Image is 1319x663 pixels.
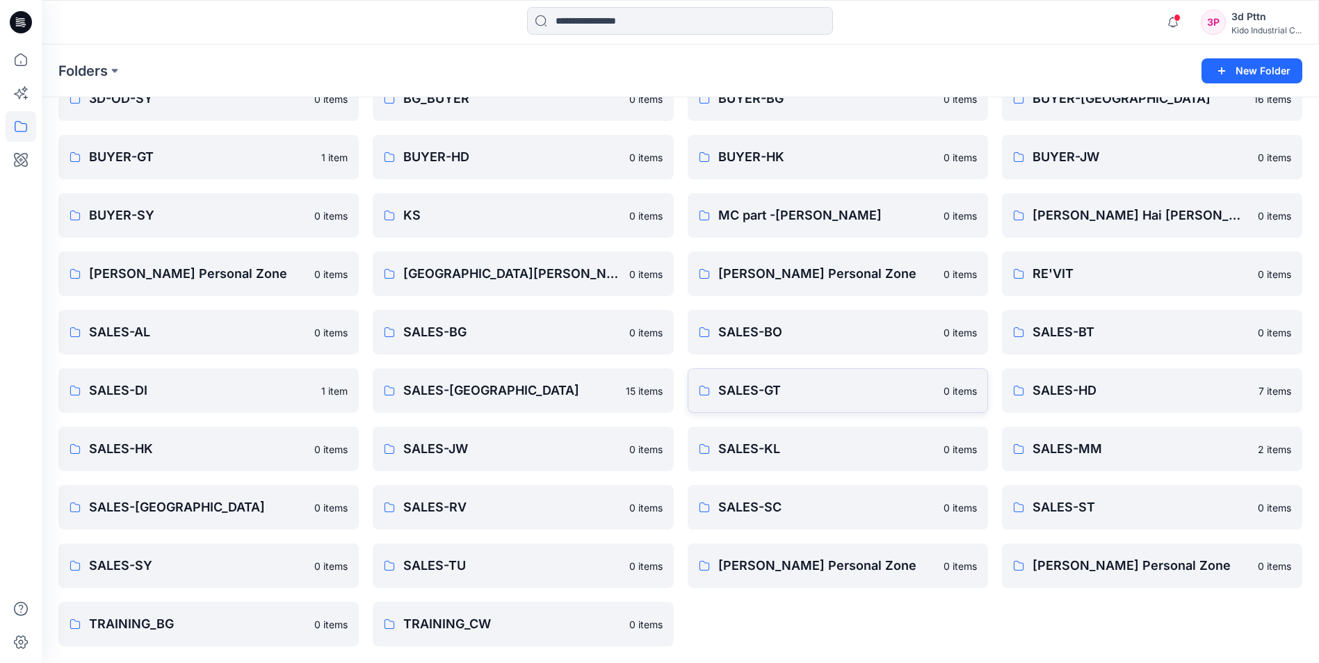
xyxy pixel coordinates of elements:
[314,208,348,223] p: 0 items
[58,76,359,121] a: 3D-OD-SY0 items
[1231,25,1302,35] div: Kido Industrial C...
[1002,135,1302,179] a: BUYER-JW0 items
[688,368,988,413] a: SALES-GT0 items
[718,147,935,167] p: BUYER-HK
[944,442,977,457] p: 0 items
[1033,147,1249,167] p: BUYER-JW
[1033,89,1245,108] p: BUYER-[GEOGRAPHIC_DATA]
[629,500,663,515] p: 0 items
[944,559,977,573] p: 0 items
[373,543,673,588] a: SALES-TU0 items
[89,322,306,342] p: SALES-AL
[89,264,306,284] p: [PERSON_NAME] Personal Zone
[718,498,935,517] p: SALES-SC
[314,500,348,515] p: 0 items
[688,135,988,179] a: BUYER-HK0 items
[89,89,306,108] p: 3D-OD-SY
[373,485,673,530] a: SALES-RV0 items
[1258,150,1291,165] p: 0 items
[629,617,663,632] p: 0 items
[1258,559,1291,573] p: 0 items
[314,617,348,632] p: 0 items
[1231,8,1302,25] div: 3d Pttn
[403,147,620,167] p: BUYER-HD
[373,193,673,238] a: KS0 items
[718,206,935,225] p: MC part -[PERSON_NAME]
[1258,442,1291,457] p: 2 items
[1033,556,1249,575] p: [PERSON_NAME] Personal Zone
[403,264,620,284] p: [GEOGRAPHIC_DATA][PERSON_NAME] Personal Zone
[314,267,348,281] p: 0 items
[626,384,663,398] p: 15 items
[58,310,359,354] a: SALES-AL0 items
[1033,206,1249,225] p: [PERSON_NAME] Hai [PERSON_NAME] Hai's Personal Zone
[1033,439,1249,459] p: SALES-MM
[944,150,977,165] p: 0 items
[373,602,673,646] a: TRAINING_CW0 items
[403,206,620,225] p: KS
[58,602,359,646] a: TRAINING_BG0 items
[1002,76,1302,121] a: BUYER-[GEOGRAPHIC_DATA]16 items
[1002,368,1302,413] a: SALES-HD7 items
[688,485,988,530] a: SALES-SC0 items
[688,310,988,354] a: SALES-BO0 items
[373,252,673,296] a: [GEOGRAPHIC_DATA][PERSON_NAME] Personal Zone0 items
[58,543,359,588] a: SALES-SY0 items
[688,193,988,238] a: MC part -[PERSON_NAME]0 items
[1254,92,1291,106] p: 16 items
[944,500,977,515] p: 0 items
[58,61,108,81] a: Folders
[403,498,620,517] p: SALES-RV
[718,439,935,459] p: SALES-KL
[1002,252,1302,296] a: RE'VIT0 items
[403,381,617,400] p: SALES-[GEOGRAPHIC_DATA]
[321,384,348,398] p: 1 item
[1033,264,1249,284] p: RE'VIT
[688,543,988,588] a: [PERSON_NAME] Personal Zone0 items
[373,310,673,354] a: SALES-BG0 items
[314,92,348,106] p: 0 items
[1201,58,1302,83] button: New Folder
[89,439,306,459] p: SALES-HK
[718,264,935,284] p: [PERSON_NAME] Personal Zone
[314,325,348,340] p: 0 items
[718,381,935,400] p: SALES-GT
[1002,543,1302,588] a: [PERSON_NAME] Personal Zone0 items
[1258,267,1291,281] p: 0 items
[58,485,359,530] a: SALES-[GEOGRAPHIC_DATA]0 items
[1033,322,1249,342] p: SALES-BT
[373,368,673,413] a: SALES-[GEOGRAPHIC_DATA]15 items
[629,150,663,165] p: 0 items
[688,252,988,296] a: [PERSON_NAME] Personal Zone0 items
[373,427,673,471] a: SALES-JW0 items
[944,92,977,106] p: 0 items
[629,559,663,573] p: 0 items
[373,76,673,121] a: BG_BUYER0 items
[944,384,977,398] p: 0 items
[58,135,359,179] a: BUYER-GT1 item
[688,427,988,471] a: SALES-KL0 items
[629,208,663,223] p: 0 items
[89,381,313,400] p: SALES-DI
[321,150,348,165] p: 1 item
[403,556,620,575] p: SALES-TU
[944,267,977,281] p: 0 items
[89,147,313,167] p: BUYER-GT
[718,556,935,575] p: [PERSON_NAME] Personal Zone
[1002,427,1302,471] a: SALES-MM2 items
[629,325,663,340] p: 0 items
[944,325,977,340] p: 0 items
[58,193,359,238] a: BUYER-SY0 items
[1258,208,1291,223] p: 0 items
[89,498,306,517] p: SALES-[GEOGRAPHIC_DATA]
[89,614,306,634] p: TRAINING_BG
[1002,193,1302,238] a: [PERSON_NAME] Hai [PERSON_NAME] Hai's Personal Zone0 items
[1259,384,1291,398] p: 7 items
[89,206,306,225] p: BUYER-SY
[403,614,620,634] p: TRAINING_CW
[58,368,359,413] a: SALES-DI1 item
[403,439,620,459] p: SALES-JW
[403,89,620,108] p: BG_BUYER
[688,76,988,121] a: BUYER-BG0 items
[1002,310,1302,354] a: SALES-BT0 items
